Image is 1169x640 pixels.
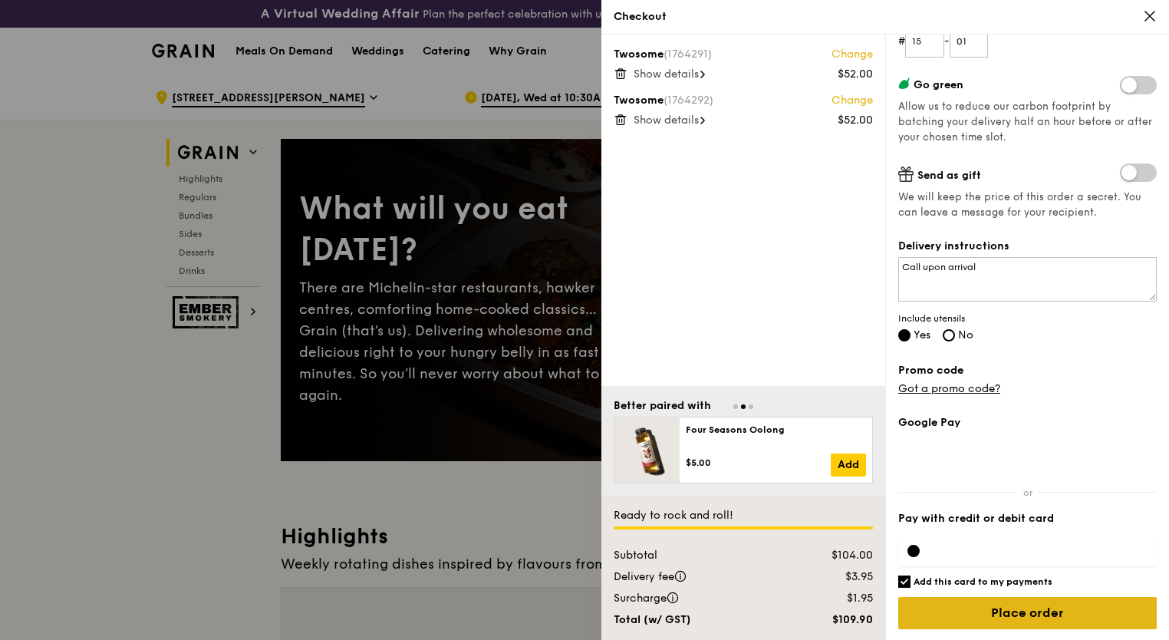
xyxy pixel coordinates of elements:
[789,548,882,563] div: $104.00
[898,329,911,341] input: Yes
[932,545,1148,557] iframe: Secure card payment input frame
[914,78,963,91] span: Go green
[604,569,789,585] div: Delivery fee
[604,548,789,563] div: Subtotal
[614,47,873,62] div: Twosome
[789,612,882,628] div: $109.90
[898,576,911,588] input: Add this card to my payments
[898,597,1157,629] input: Place order
[831,454,866,477] a: Add
[831,47,873,62] a: Change
[898,25,1157,58] form: # -
[614,9,1157,25] div: Checkout
[614,93,873,108] div: Twosome
[831,93,873,108] a: Change
[686,424,866,436] div: Four Seasons Oolong
[634,114,699,127] span: Show details
[664,48,712,61] span: (1764291)
[943,329,955,341] input: No
[634,68,699,81] span: Show details
[898,440,1157,473] iframe: Secure payment button frame
[733,404,738,409] span: Go to slide 1
[604,591,789,606] div: Surcharge
[898,511,1157,526] label: Pay with credit or debit card
[838,67,873,82] div: $52.00
[898,239,1157,254] label: Delivery instructions
[614,398,711,414] div: Better paired with
[914,576,1052,588] h6: Add this card to my payments
[898,312,1157,325] span: Include utensils
[686,457,831,469] div: $5.00
[838,113,873,128] div: $52.00
[898,101,1152,144] span: Allow us to reduce our carbon footprint by batching your delivery half an hour before or after yo...
[898,190,1157,220] span: We will keep the price of this order a secret. You can leave a message for your recipient.
[614,508,873,523] div: Ready to rock and roll!
[905,25,944,58] input: Floor
[950,25,989,58] input: Unit
[898,382,1000,395] a: Got a promo code?
[789,569,882,585] div: $3.95
[749,404,753,409] span: Go to slide 3
[741,404,746,409] span: Go to slide 2
[917,169,981,182] span: Send as gift
[898,363,1157,378] label: Promo code
[664,94,713,107] span: (1764292)
[604,612,789,628] div: Total (w/ GST)
[958,328,973,341] span: No
[914,328,930,341] span: Yes
[789,591,882,606] div: $1.95
[898,415,1157,431] label: Google Pay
